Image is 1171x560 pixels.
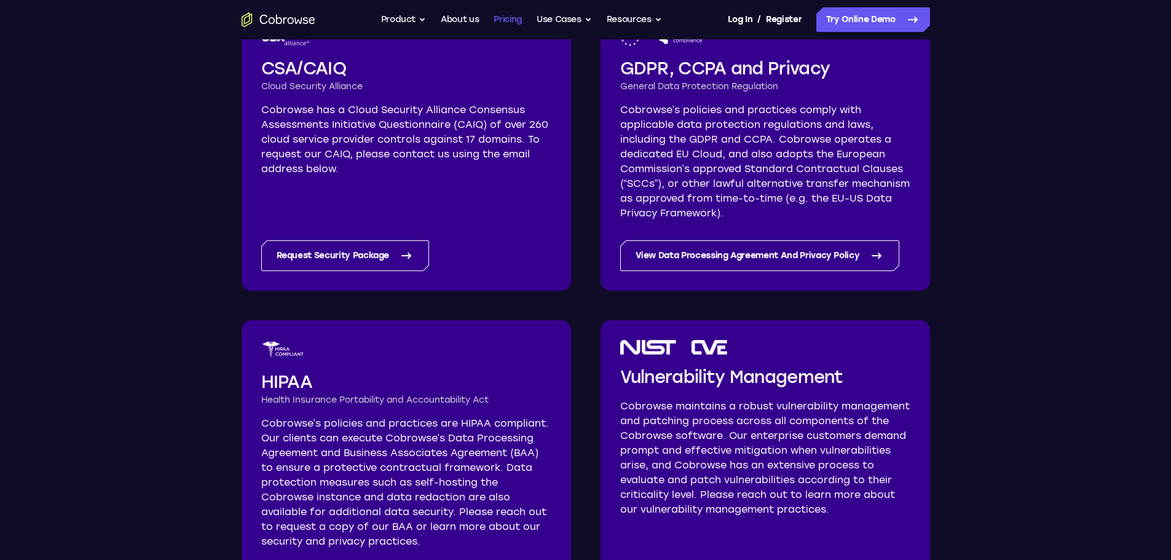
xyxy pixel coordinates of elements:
p: Cobrowse’s policies and practices are HIPAA compliant. Our clients can execute Cobrowse’s Data Pr... [261,416,551,549]
a: View Data Processing Agreement And Privacy Policy [620,240,900,271]
img: NIST logo [620,340,676,355]
a: Go to the home page [242,12,315,27]
a: Request Security Package [261,240,430,271]
p: Cobrowse maintains a robust vulnerability management and patching process across all components o... [620,399,910,517]
img: CVE logo [691,340,728,355]
h2: Vulnerability Management [620,365,910,389]
button: Resources [607,7,662,32]
p: Cobrowse has a Cloud Security Alliance Consensus Assessments Initiative Questionnaire (CAIQ) of o... [261,103,551,176]
button: Use Cases [537,7,592,32]
h3: General Data Protection Regulation [620,81,910,93]
a: Pricing [494,7,522,32]
a: About us [441,7,479,32]
h2: HIPAA [261,369,551,394]
a: Log In [728,7,752,32]
h2: GDPR, CCPA and Privacy [620,56,910,81]
a: Try Online Demo [816,7,930,32]
h3: Health Insurance Portability and Accountability Act [261,394,551,406]
img: HIPAA logo [261,340,304,360]
h3: Cloud Security Alliance [261,81,551,93]
h2: CSA/CAIQ [261,56,551,81]
p: Cobrowse’s policies and practices comply with applicable data protection regulations and laws, in... [620,103,910,221]
span: / [757,12,761,27]
a: Register [766,7,802,32]
button: Product [381,7,427,32]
